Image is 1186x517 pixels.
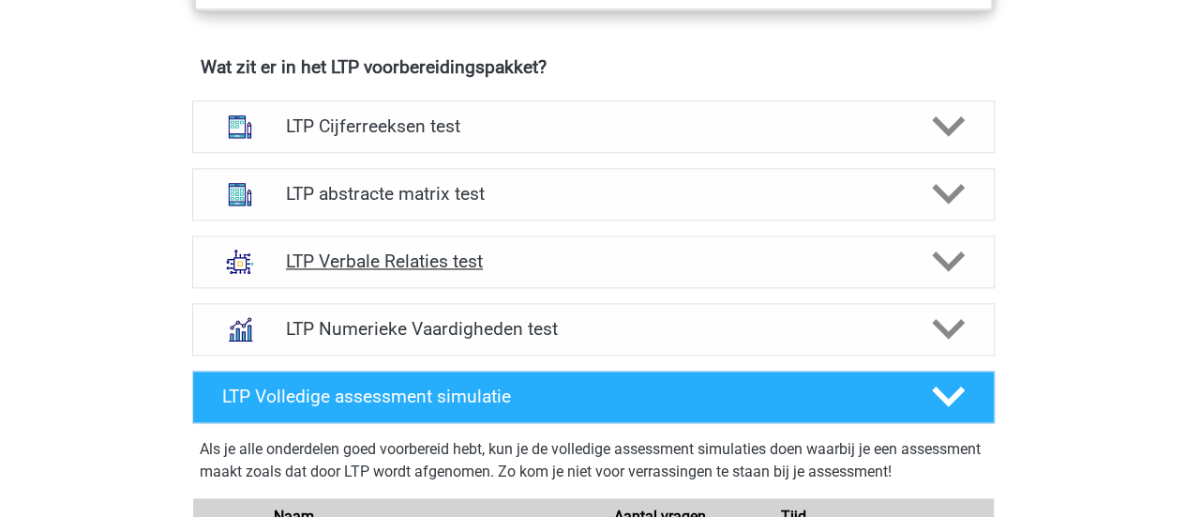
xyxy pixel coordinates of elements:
img: analogieen [216,237,264,286]
a: cijferreeksen LTP Cijferreeksen test [185,100,1002,153]
h4: LTP abstracte matrix test [286,183,900,205]
h4: LTP Volledige assessment simulatie [222,386,901,407]
a: numeriek redeneren LTP Numerieke Vaardigheden test [185,303,1002,356]
h4: LTP Verbale Relaties test [286,251,900,272]
a: LTP Volledige assessment simulatie [185,371,1002,423]
a: analogieen LTP Verbale Relaties test [185,236,1002,288]
img: numeriek redeneren [216,305,264,354]
h4: LTP Numerieke Vaardigheden test [286,318,900,340]
img: cijferreeksen [216,102,264,151]
h4: LTP Cijferreeksen test [286,115,900,137]
div: Als je alle onderdelen goed voorbereid hebt, kun je de volledige assessment simulaties doen waarb... [200,438,987,491]
h4: Wat zit er in het LTP voorbereidingspakket? [201,56,986,78]
a: abstracte matrices LTP abstracte matrix test [185,168,1002,220]
img: abstracte matrices [216,170,264,219]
